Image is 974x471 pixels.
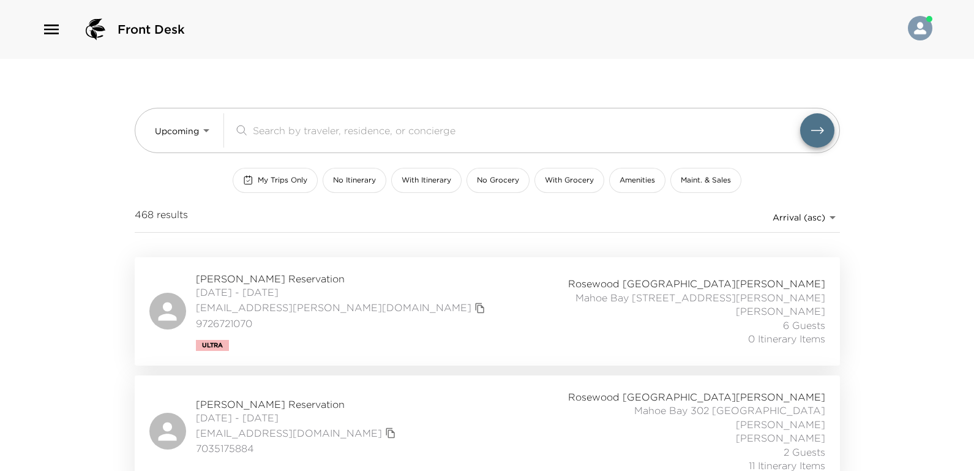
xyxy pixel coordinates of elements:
[568,277,825,290] span: Rosewood [GEOGRAPHIC_DATA][PERSON_NAME]
[196,442,399,455] span: 7035175884
[258,175,307,186] span: My Trips Only
[382,424,399,442] button: copy primary member email
[477,175,519,186] span: No Grocery
[391,168,462,193] button: With Itinerary
[135,257,840,366] a: [PERSON_NAME] Reservation[DATE] - [DATE][EMAIL_ADDRESS][PERSON_NAME][DOMAIN_NAME]copy primary mem...
[736,431,825,445] span: [PERSON_NAME]
[681,175,731,186] span: Maint. & Sales
[908,16,932,40] img: User
[534,168,604,193] button: With Grocery
[784,445,825,459] span: 2 Guests
[670,168,741,193] button: Maint. & Sales
[466,168,530,193] button: No Grocery
[620,175,655,186] span: Amenities
[118,21,185,38] span: Front Desk
[196,411,399,424] span: [DATE] - [DATE]
[575,291,825,304] span: Mahoe Bay [STREET_ADDRESS][PERSON_NAME]
[81,15,110,44] img: logo
[323,168,386,193] button: No Itinerary
[555,404,825,431] span: Mahoe Bay 302 [GEOGRAPHIC_DATA][PERSON_NAME]
[773,212,825,223] span: Arrival (asc)
[568,390,825,404] span: Rosewood [GEOGRAPHIC_DATA][PERSON_NAME]
[196,272,489,285] span: [PERSON_NAME] Reservation
[402,175,451,186] span: With Itinerary
[196,285,489,299] span: [DATE] - [DATE]
[196,426,382,440] a: [EMAIL_ADDRESS][DOMAIN_NAME]
[783,318,825,332] span: 6 Guests
[609,168,665,193] button: Amenities
[202,342,223,349] span: Ultra
[471,300,489,317] button: copy primary member email
[233,168,318,193] button: My Trips Only
[196,317,489,330] span: 9726721070
[135,208,188,227] span: 468 results
[196,398,399,411] span: [PERSON_NAME] Reservation
[155,126,199,137] span: Upcoming
[748,332,825,345] span: 0 Itinerary Items
[545,175,594,186] span: With Grocery
[253,123,800,137] input: Search by traveler, residence, or concierge
[196,301,471,314] a: [EMAIL_ADDRESS][PERSON_NAME][DOMAIN_NAME]
[736,304,825,318] span: [PERSON_NAME]
[333,175,376,186] span: No Itinerary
